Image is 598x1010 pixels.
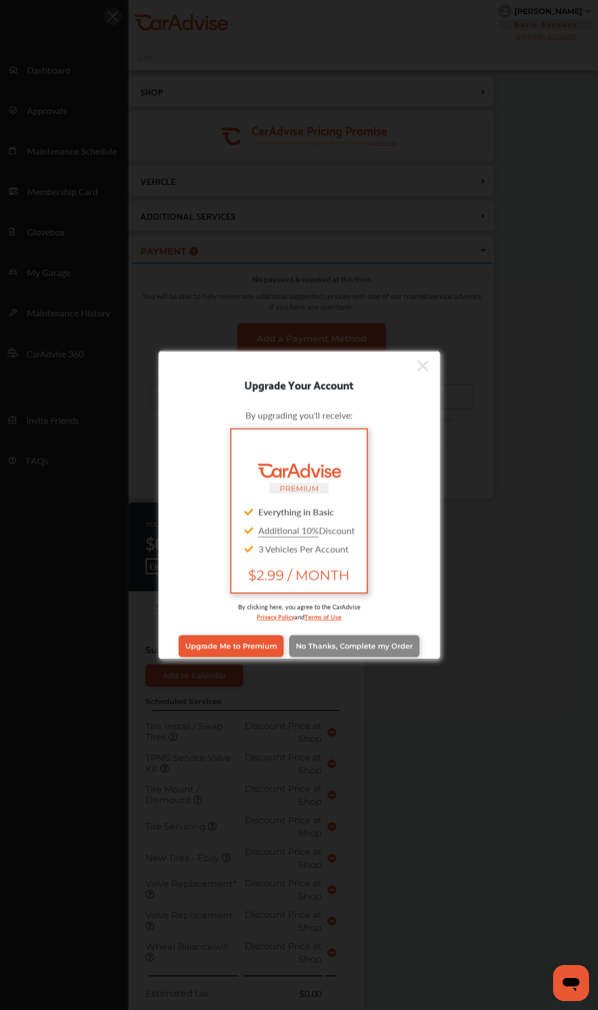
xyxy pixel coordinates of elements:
[258,505,334,518] strong: Everything in Basic
[304,610,341,621] a: Terms of Use
[280,483,319,492] small: PREMIUM
[258,523,355,536] span: Discount
[240,567,357,583] span: $2.99 / MONTH
[296,642,413,650] span: No Thanks, Complete my Order
[185,642,277,650] span: Upgrade Me to Premium
[258,523,319,536] u: Additional 10%
[257,610,294,621] a: Privacy Policy
[240,539,357,558] div: 3 Vehicles Per Account
[553,965,589,1001] iframe: Button to launch messaging window
[176,601,423,632] div: By clicking here, you agree to the CarAdvise and
[159,375,440,393] div: Upgrade Your Account
[179,635,284,656] a: Upgrade Me to Premium
[176,408,423,421] div: By upgrading you'll receive:
[289,635,419,656] a: No Thanks, Complete my Order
